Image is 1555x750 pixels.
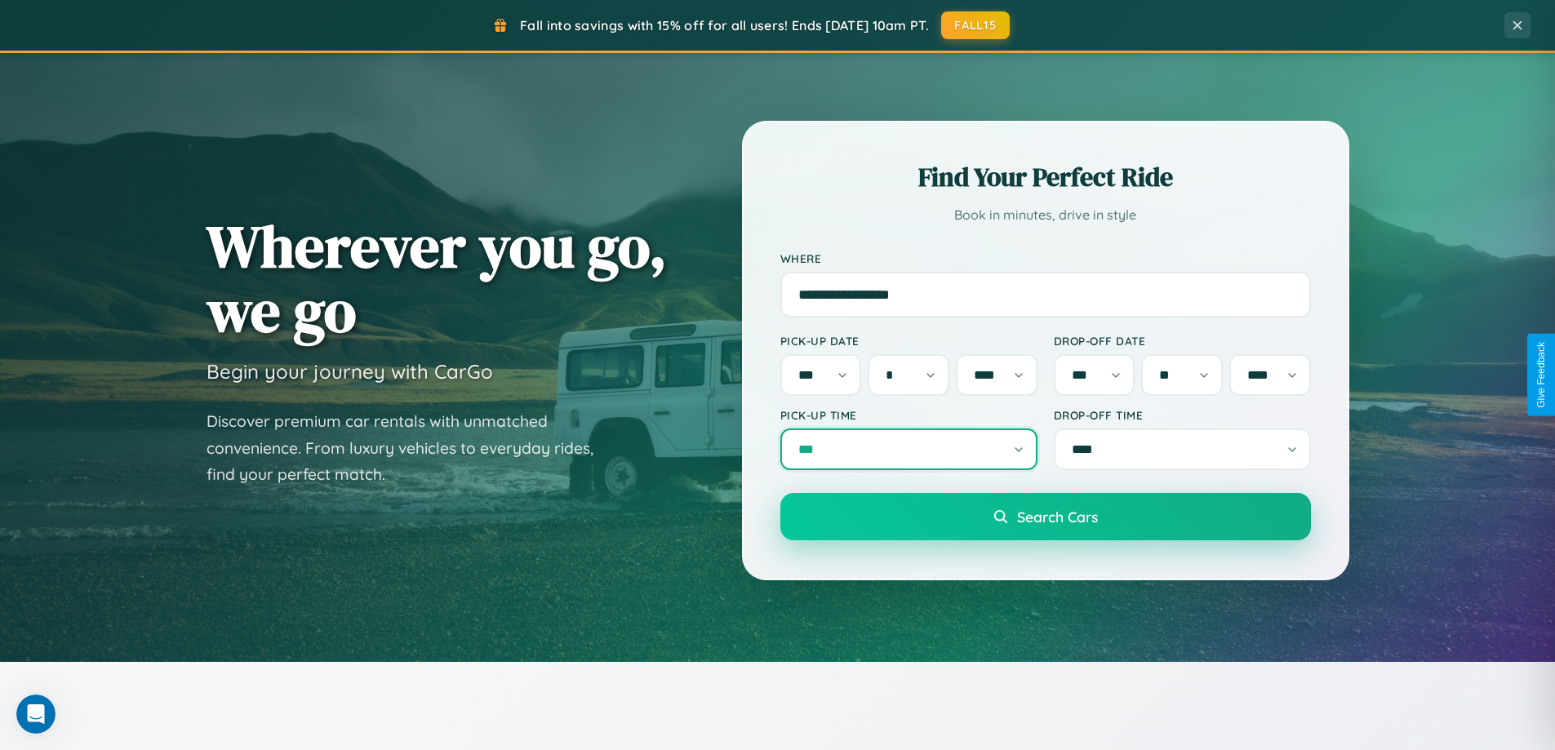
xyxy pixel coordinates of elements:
label: Pick-up Date [780,334,1037,348]
h3: Begin your journey with CarGo [207,359,493,384]
label: Drop-off Date [1054,334,1311,348]
label: Drop-off Time [1054,408,1311,422]
p: Discover premium car rentals with unmatched convenience. From luxury vehicles to everyday rides, ... [207,408,615,488]
label: Pick-up Time [780,408,1037,422]
label: Where [780,251,1311,265]
button: Search Cars [780,493,1311,540]
div: Give Feedback [1535,342,1547,408]
h1: Wherever you go, we go [207,214,667,343]
h2: Find Your Perfect Ride [780,159,1311,195]
button: FALL15 [941,11,1010,39]
span: Fall into savings with 15% off for all users! Ends [DATE] 10am PT. [520,17,929,33]
p: Book in minutes, drive in style [780,203,1311,227]
iframe: Intercom live chat [16,695,56,734]
span: Search Cars [1017,508,1098,526]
